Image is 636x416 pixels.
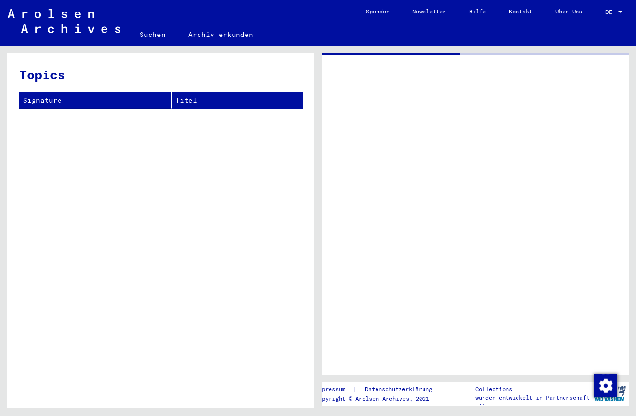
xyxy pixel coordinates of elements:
[594,374,617,397] img: Zustimmung ändern
[177,23,265,46] a: Archiv erkunden
[605,9,616,15] span: DE
[475,376,590,393] p: Die Arolsen Archives Online-Collections
[172,92,302,109] th: Titel
[592,381,628,405] img: yv_logo.png
[315,384,444,394] div: |
[128,23,177,46] a: Suchen
[315,384,353,394] a: Impressum
[8,9,120,33] img: Arolsen_neg.svg
[357,384,444,394] a: Datenschutzerklärung
[19,92,172,109] th: Signature
[475,393,590,411] p: wurden entwickelt in Partnerschaft mit
[19,65,302,84] h3: Topics
[315,394,444,403] p: Copyright © Arolsen Archives, 2021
